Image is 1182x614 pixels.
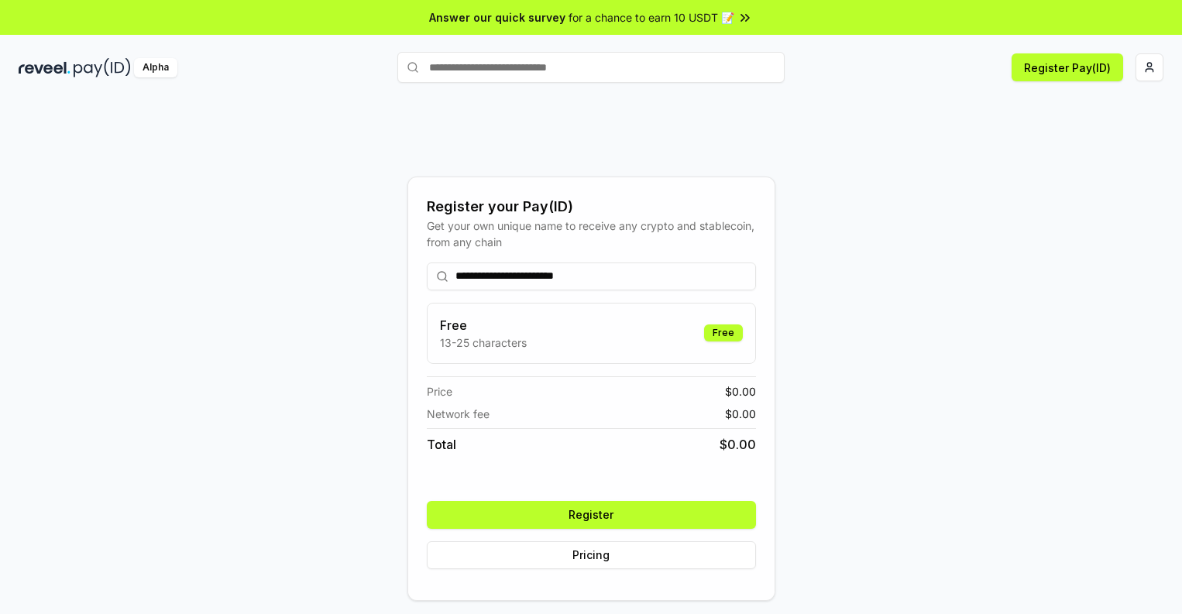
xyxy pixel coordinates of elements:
[720,435,756,454] span: $ 0.00
[427,218,756,250] div: Get your own unique name to receive any crypto and stablecoin, from any chain
[725,406,756,422] span: $ 0.00
[725,383,756,400] span: $ 0.00
[427,501,756,529] button: Register
[1012,53,1123,81] button: Register Pay(ID)
[427,541,756,569] button: Pricing
[427,406,490,422] span: Network fee
[427,435,456,454] span: Total
[704,324,743,341] div: Free
[427,196,756,218] div: Register your Pay(ID)
[440,334,527,351] p: 13-25 characters
[74,58,131,77] img: pay_id
[429,9,565,26] span: Answer our quick survey
[19,58,70,77] img: reveel_dark
[569,9,734,26] span: for a chance to earn 10 USDT 📝
[427,383,452,400] span: Price
[134,58,177,77] div: Alpha
[440,316,527,334] h3: Free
